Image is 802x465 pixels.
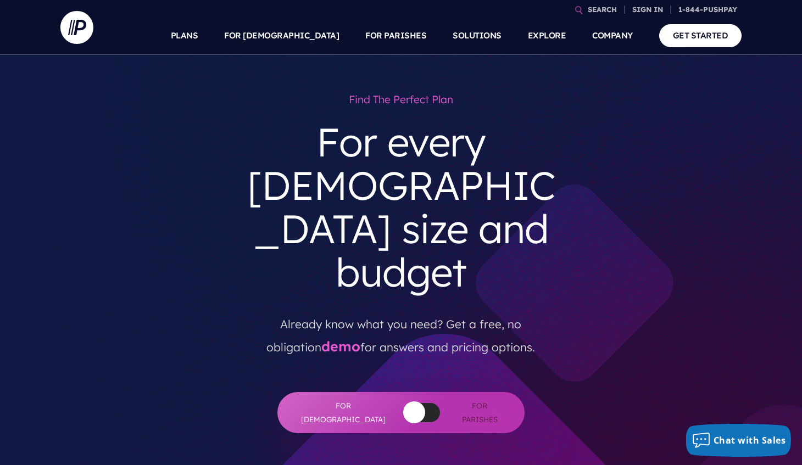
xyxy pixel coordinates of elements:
a: demo [321,338,360,355]
h3: For every [DEMOGRAPHIC_DATA] size and budget [235,111,567,303]
a: FOR PARISHES [365,16,426,55]
span: For Parishes [456,399,503,426]
span: For [DEMOGRAPHIC_DATA] [299,399,387,426]
a: SOLUTIONS [453,16,502,55]
a: EXPLORE [528,16,566,55]
a: FOR [DEMOGRAPHIC_DATA] [224,16,339,55]
a: PLANS [171,16,198,55]
span: Chat with Sales [714,434,786,446]
p: Already know what you need? Get a free, no obligation for answers and pricing options. [243,303,559,359]
a: COMPANY [592,16,633,55]
button: Chat with Sales [686,424,792,457]
a: GET STARTED [659,24,742,47]
h1: Find the perfect plan [235,88,567,111]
